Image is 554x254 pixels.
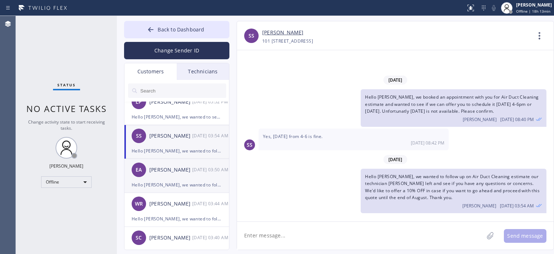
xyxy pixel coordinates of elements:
span: Yes, [DATE] from 4-6 is fine. [263,133,323,139]
div: 08/22/2025 9:54 AM [192,132,230,140]
div: 08/19/2025 9:42 AM [259,129,449,150]
span: Offline | 18h 13min [516,9,550,14]
div: 08/22/2025 9:52 AM [192,98,230,106]
div: [PERSON_NAME] [149,132,192,140]
span: SS [249,32,254,40]
div: [PERSON_NAME] [49,163,83,169]
span: LP [136,98,142,106]
span: Status [57,82,76,87]
span: [PERSON_NAME] [463,116,497,122]
div: [PERSON_NAME] [149,166,192,174]
button: Back to Dashboard [124,21,229,38]
span: SS [247,141,252,149]
button: Change Sender ID [124,42,229,59]
div: 08/22/2025 9:44 AM [192,199,230,208]
div: [PERSON_NAME] [149,234,192,242]
a: [PERSON_NAME] [262,29,303,37]
span: [DATE] 08:40 PM [500,116,534,122]
div: [PERSON_NAME] [149,200,192,208]
span: Back to Dashboard [158,26,204,33]
span: Hello [PERSON_NAME], we wanted to follow up on Air Duct Cleaning estimate our technician [PERSON_... [365,173,540,201]
span: [DATE] [383,76,407,85]
span: [PERSON_NAME] [462,203,496,209]
span: [DATE] 03:54 AM [500,203,534,209]
div: 08/19/2025 9:40 AM [361,89,546,127]
button: Mute [489,3,499,13]
div: Customers [124,63,177,80]
div: Hello [PERSON_NAME], we wanted to see if we could offer you to reschedule your dryer vent replace... [132,113,222,121]
span: Hello [PERSON_NAME], we booked an appointment with you for Air Duct Cleaning estimate and wanted ... [365,94,538,114]
div: 08/22/2025 9:50 AM [192,165,230,174]
div: Hello [PERSON_NAME], we wanted to follow up on Air Duct Cleaning estimate our technician [PERSON_... [132,181,222,189]
button: Send message [504,229,546,243]
div: Technicians [177,63,229,80]
input: Search [140,83,226,98]
span: [DATE] 08:42 PM [411,140,444,146]
div: Hello [PERSON_NAME], we wanted to follow up on Air Duct Cleaning estimate our technician [PERSON_... [132,215,222,223]
div: [PERSON_NAME] [149,98,192,106]
span: EA [136,166,142,174]
span: Change activity state to start receiving tasks. [28,119,105,131]
span: WR [135,200,143,208]
div: 08/22/2025 9:54 AM [361,169,546,213]
div: [PERSON_NAME] [516,2,552,8]
span: SC [136,234,142,242]
div: Offline [41,176,92,188]
div: 08/22/2025 9:40 AM [192,233,230,242]
span: SS [136,132,142,140]
div: 101 [STREET_ADDRESS] [262,37,313,45]
div: Hello [PERSON_NAME], we wanted to follow up on Air Duct Cleaning estimate our technician [PERSON_... [132,147,222,155]
span: [DATE] [383,155,407,164]
span: No active tasks [26,103,107,115]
